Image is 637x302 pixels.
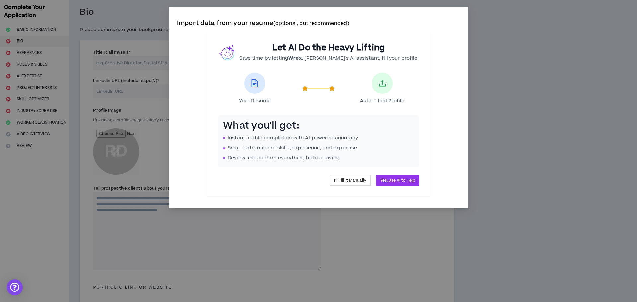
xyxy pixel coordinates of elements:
[223,134,414,142] li: Instant profile completion with AI-powered accuracy
[223,154,414,162] li: Review and confirm everything before saving
[450,7,468,25] button: Close
[302,86,308,91] span: star
[378,79,386,87] span: upload
[273,20,349,27] small: (optional, but recommended)
[288,55,302,62] b: Wrex
[376,175,419,186] button: Yes, Use AI to Help
[334,177,366,184] span: I'll Fill It Manually
[177,19,460,28] p: Import data from your resume
[330,175,371,186] button: I'll Fill It Manually
[7,279,23,295] div: Open Intercom Messenger
[239,43,417,53] h2: Let AI Do the Heavy Lifting
[251,79,259,87] span: file-text
[223,144,414,151] li: Smart extraction of skills, experience, and expertise
[239,98,271,104] span: Your Resume
[329,86,335,91] span: star
[239,55,417,62] p: Save time by letting , [PERSON_NAME]'s AI assistant, fill your profile
[223,120,414,132] h3: What you'll get:
[219,44,235,60] img: wrex.png
[360,98,405,104] span: Auto-Filled Profile
[380,177,415,184] span: Yes, Use AI to Help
